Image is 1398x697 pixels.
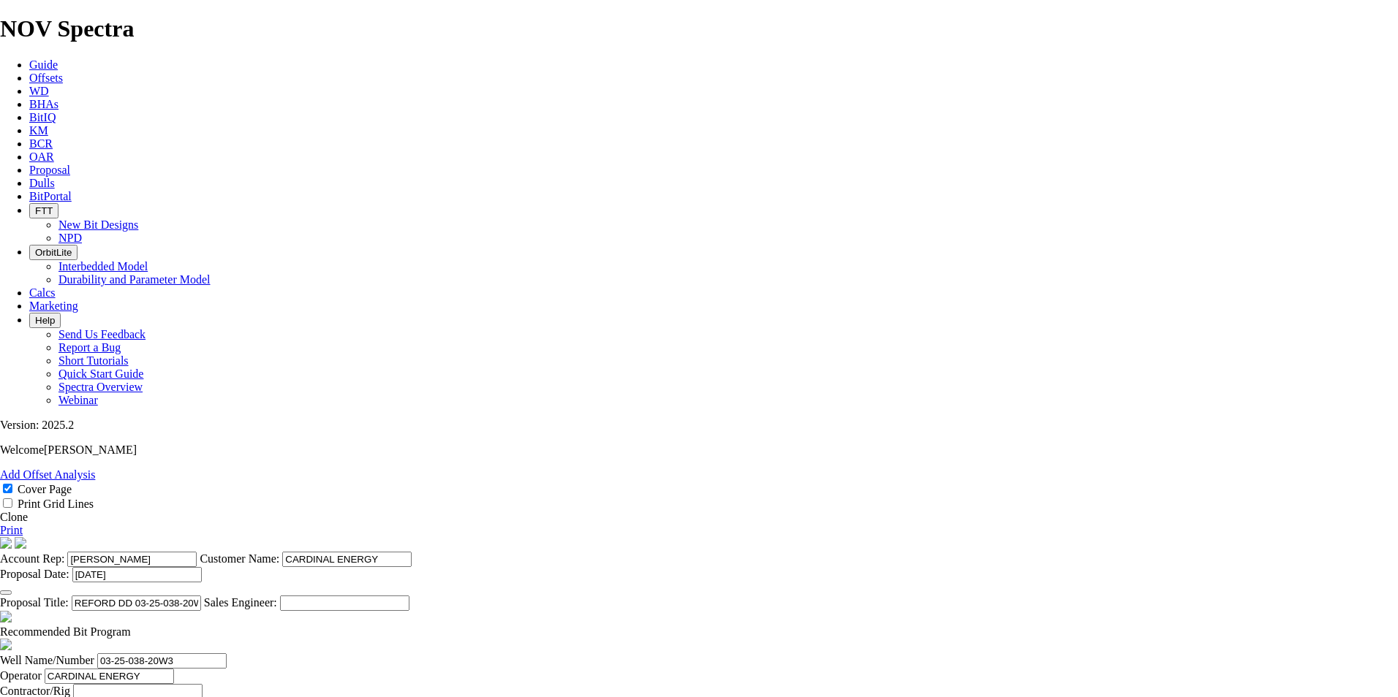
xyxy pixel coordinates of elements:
a: Short Tutorials [58,354,129,367]
a: Durability and Parameter Model [58,273,211,286]
span: FTT [35,205,53,216]
span: Help [35,315,55,326]
a: KM [29,124,48,137]
a: Dulls [29,177,55,189]
a: Webinar [58,394,98,406]
label: Sales Engineer: [204,596,277,609]
label: Print Grid Lines [18,498,94,510]
label: Customer Name: [200,552,279,565]
button: OrbitLite [29,245,78,260]
a: Offsets [29,72,63,84]
a: Interbedded Model [58,260,148,273]
a: New Bit Designs [58,218,138,231]
a: Marketing [29,300,78,312]
a: Report a Bug [58,341,121,354]
a: NPD [58,232,82,244]
span: OrbitLite [35,247,72,258]
img: cover-graphic.e5199e77.png [15,537,26,549]
a: Calcs [29,286,56,299]
a: Guide [29,58,58,71]
a: BitIQ [29,111,56,123]
a: BCR [29,137,53,150]
a: Quick Start Guide [58,367,143,380]
button: Help [29,313,61,328]
span: [PERSON_NAME] [44,443,137,456]
a: Spectra Overview [58,381,143,393]
label: Cover Page [18,483,72,495]
a: BHAs [29,98,58,110]
a: OAR [29,151,54,163]
a: Send Us Feedback [58,328,146,340]
a: Proposal [29,164,70,176]
button: FTT [29,203,58,218]
a: BitPortal [29,190,72,202]
a: WD [29,85,49,97]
